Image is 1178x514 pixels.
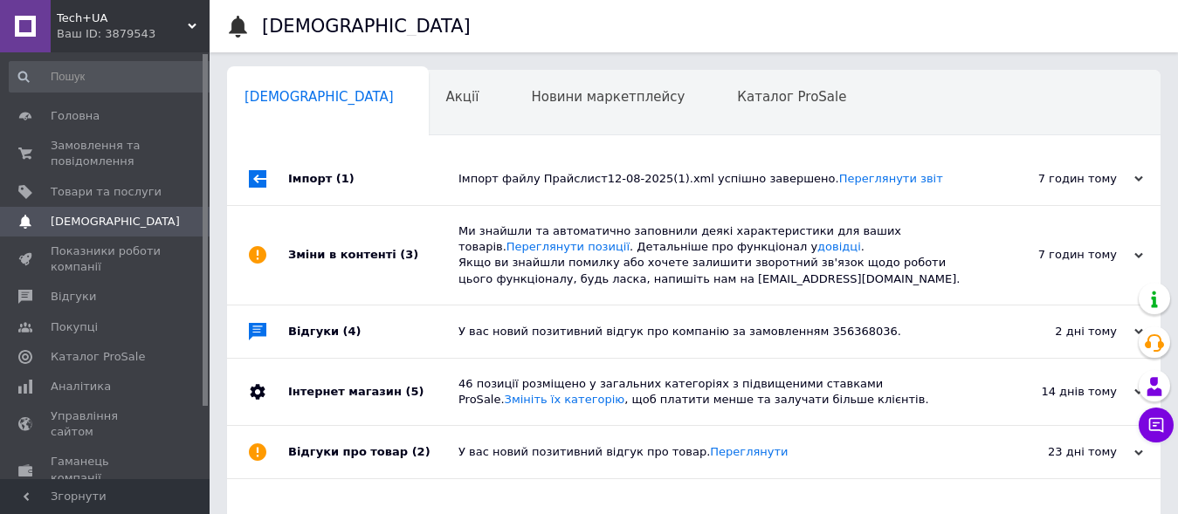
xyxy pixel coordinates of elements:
[412,445,431,458] span: (2)
[506,240,630,253] a: Переглянути позиції
[57,10,188,26] span: Tech+UA
[245,89,394,105] span: [DEMOGRAPHIC_DATA]
[262,16,471,37] h1: [DEMOGRAPHIC_DATA]
[968,171,1143,187] div: 7 годин тому
[51,454,162,485] span: Гаманець компанії
[400,248,418,261] span: (3)
[288,206,458,305] div: Зміни в контенті
[288,305,458,358] div: Відгуки
[51,408,162,440] span: Управління сайтом
[336,172,355,185] span: (1)
[458,171,968,187] div: Імпорт файлу Прайслист12-08-2025(1).xml успішно завершено.
[51,138,162,169] span: Замовлення та повідомлення
[817,240,861,253] a: довідці
[458,444,968,460] div: У вас новий позитивний відгук про товар.
[458,324,968,339] div: У вас новий позитивний відгук про компанію за замовленням 356368036.
[458,223,968,287] div: Ми знайшли та автоматично заповнили деякі характеристики для ваших товарів. . Детальніше про функ...
[51,214,180,230] span: [DEMOGRAPHIC_DATA]
[531,89,685,105] span: Новини маркетплейсу
[343,325,362,338] span: (4)
[288,426,458,478] div: Відгуки про товар
[51,379,111,394] span: Аналітика
[1139,408,1174,442] button: Чат з покупцем
[839,172,943,185] a: Переглянути звіт
[288,359,458,425] div: Інтернет магазин
[51,289,96,305] span: Відгуки
[51,108,100,124] span: Головна
[968,247,1143,263] div: 7 годин тому
[405,385,424,398] span: (5)
[505,393,625,406] a: Змініть їх категорію
[9,61,216,93] input: Пошук
[968,324,1143,339] div: 2 дні тому
[710,445,788,458] a: Переглянути
[51,243,162,275] span: Показники роботи компанії
[51,319,98,335] span: Покупці
[57,26,210,42] div: Ваш ID: 3879543
[968,444,1143,460] div: 23 дні тому
[968,384,1143,400] div: 14 днів тому
[51,184,162,200] span: Товари та послуги
[288,153,458,205] div: Імпорт
[51,349,145,365] span: Каталог ProSale
[737,89,846,105] span: Каталог ProSale
[458,376,968,408] div: 46 позиції розміщено у загальних категоріях з підвищеними ставками ProSale. , щоб платити менше т...
[446,89,479,105] span: Акції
